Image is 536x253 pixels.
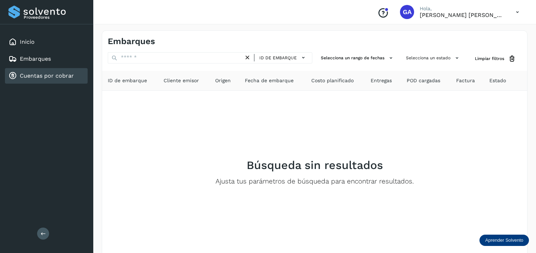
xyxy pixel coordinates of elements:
[108,77,147,84] span: ID de embarque
[403,52,464,64] button: Selecciona un estado
[407,77,440,84] span: POD cargadas
[245,77,294,84] span: Fecha de embarque
[456,77,475,84] span: Factura
[479,235,529,246] div: Aprender Solvento
[485,237,523,243] p: Aprender Solvento
[216,177,414,186] p: Ajusta tus parámetros de búsqueda para encontrar resultados.
[259,55,297,61] span: ID de embarque
[20,55,51,62] a: Embarques
[20,72,74,79] a: Cuentas por cobrar
[164,77,199,84] span: Cliente emisor
[469,52,522,65] button: Limpiar filtros
[420,6,505,12] p: Hola,
[5,34,88,50] div: Inicio
[475,55,504,62] span: Limpiar filtros
[247,158,383,172] h2: Búsqueda sin resultados
[215,77,231,84] span: Origen
[420,12,505,18] p: GABRIELA ARENAS DELGADILLO
[108,36,155,47] h4: Embarques
[489,77,506,84] span: Estado
[5,51,88,67] div: Embarques
[318,52,397,64] button: Selecciona un rango de fechas
[20,38,35,45] a: Inicio
[257,53,309,63] button: ID de embarque
[5,68,88,84] div: Cuentas por cobrar
[371,77,392,84] span: Entregas
[311,77,354,84] span: Costo planificado
[24,15,85,20] p: Proveedores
